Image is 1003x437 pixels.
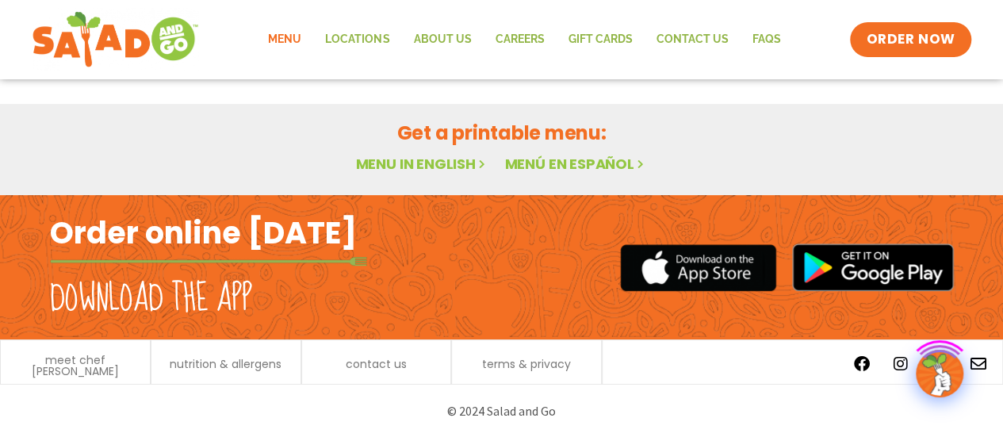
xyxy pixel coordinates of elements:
[482,358,571,370] a: terms & privacy
[644,21,740,58] a: Contact Us
[50,213,357,252] h2: Order online [DATE]
[256,21,792,58] nav: Menu
[50,257,367,266] img: fork
[401,21,483,58] a: About Us
[9,355,142,377] a: meet chef [PERSON_NAME]
[483,21,556,58] a: Careers
[346,358,407,370] a: contact us
[170,358,281,370] a: nutrition & allergens
[866,30,955,49] span: ORDER NOW
[313,21,401,58] a: Locations
[740,21,792,58] a: FAQs
[58,401,946,422] p: © 2024 Salad and Go
[792,243,954,291] img: google_play
[850,22,970,57] a: ORDER NOW
[620,242,776,293] img: appstore
[355,154,488,174] a: Menu in English
[89,119,915,147] h2: Get a printable menu:
[50,277,252,321] h2: Download the app
[256,21,313,58] a: Menu
[32,8,199,71] img: new-SAG-logo-768×292
[556,21,644,58] a: GIFT CARDS
[504,154,647,174] a: Menú en español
